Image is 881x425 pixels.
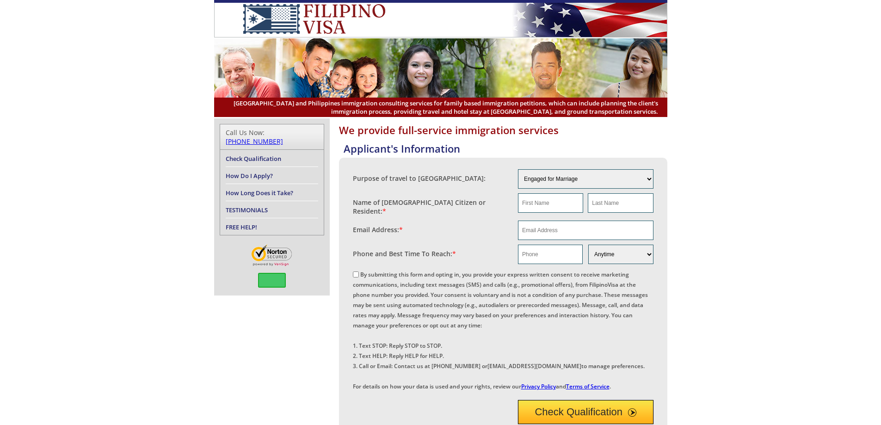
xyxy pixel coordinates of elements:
[226,189,293,197] a: How Long Does it Take?
[518,221,653,240] input: Email Address
[353,198,509,216] label: Name of [DEMOGRAPHIC_DATA] Citizen or Resident:
[226,128,318,146] div: Call Us Now:
[353,225,403,234] label: Email Address:
[353,174,486,183] label: Purpose of travel to [GEOGRAPHIC_DATA]:
[521,382,556,390] a: Privacy Policy
[226,172,273,180] a: How Do I Apply?
[518,193,583,213] input: First Name
[339,123,667,137] h1: We provide full-service immigration services
[353,271,648,390] label: By submitting this form and opting in, you provide your express written consent to receive market...
[226,154,281,163] a: Check Qualification
[588,193,653,213] input: Last Name
[588,245,653,264] select: Phone and Best Reach Time are required.
[518,400,653,424] button: Check Qualification
[518,245,583,264] input: Phone
[226,206,268,214] a: TESTIMONIALS
[353,249,456,258] label: Phone and Best Time To Reach:
[226,137,283,146] a: [PHONE_NUMBER]
[344,142,667,155] h4: Applicant's Information
[223,99,658,116] span: [GEOGRAPHIC_DATA] and Philippines immigration consulting services for family based immigration pe...
[226,223,257,231] a: FREE HELP!
[566,382,610,390] a: Terms of Service
[353,271,359,277] input: By submitting this form and opting in, you provide your express written consent to receive market...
